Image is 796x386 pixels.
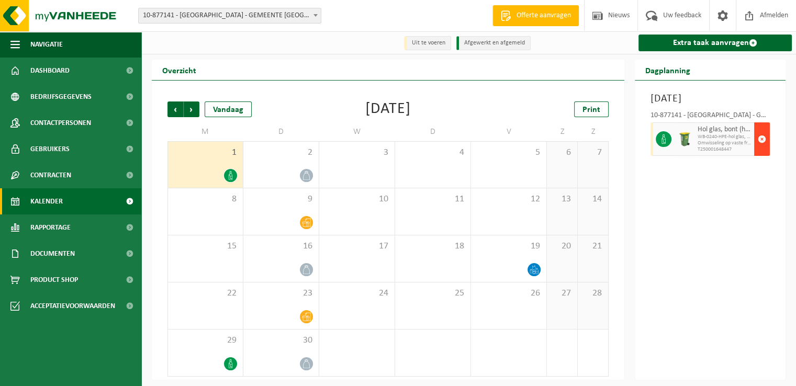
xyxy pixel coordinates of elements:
[324,147,389,158] span: 3
[249,335,313,346] span: 30
[30,84,92,110] span: Bedrijfsgegevens
[492,5,579,26] a: Offerte aanvragen
[184,101,199,117] span: Volgende
[324,241,389,252] span: 17
[476,241,541,252] span: 19
[243,122,319,141] td: D
[30,58,70,84] span: Dashboard
[698,140,752,146] span: Omwisseling op vaste frequentie (incl. verwerking)
[400,147,465,158] span: 4
[677,131,692,147] img: WB-0240-HPE-GN-50
[651,112,770,122] div: 10-877141 - [GEOGRAPHIC_DATA] - GEMEENTE [GEOGRAPHIC_DATA] - [GEOGRAPHIC_DATA] 26 - [GEOGRAPHIC_D...
[552,147,572,158] span: 6
[30,162,71,188] span: Contracten
[583,194,603,205] span: 14
[173,335,238,346] span: 29
[514,10,574,21] span: Offerte aanvragen
[578,122,609,141] td: Z
[30,136,70,162] span: Gebruikers
[205,101,252,117] div: Vandaag
[173,241,238,252] span: 15
[400,194,465,205] span: 11
[249,194,313,205] span: 9
[30,214,71,241] span: Rapportage
[319,122,395,141] td: W
[30,31,63,58] span: Navigatie
[249,147,313,158] span: 2
[552,288,572,299] span: 27
[471,122,547,141] td: V
[583,147,603,158] span: 7
[30,110,91,136] span: Contactpersonen
[476,288,541,299] span: 26
[651,91,770,107] h3: [DATE]
[574,101,609,117] a: Print
[138,8,321,24] span: 10-877141 - FORT LIEFKENSHOEK - GEMEENTE BEVEREN - KOSTENPLAATS 26 - KALLO
[582,106,600,114] span: Print
[635,60,701,80] h2: Dagplanning
[324,194,389,205] span: 10
[30,241,75,267] span: Documenten
[552,194,572,205] span: 13
[638,35,792,51] a: Extra taak aanvragen
[400,241,465,252] span: 18
[324,288,389,299] span: 24
[249,241,313,252] span: 16
[365,101,411,117] div: [DATE]
[30,188,63,214] span: Kalender
[30,293,115,319] span: Acceptatievoorwaarden
[167,122,243,141] td: M
[476,194,541,205] span: 12
[173,288,238,299] span: 22
[173,194,238,205] span: 8
[476,147,541,158] span: 5
[583,288,603,299] span: 28
[404,36,451,50] li: Uit te voeren
[400,288,465,299] span: 25
[395,122,471,141] td: D
[30,267,78,293] span: Product Shop
[139,8,321,23] span: 10-877141 - FORT LIEFKENSHOEK - GEMEENTE BEVEREN - KOSTENPLAATS 26 - KALLO
[698,146,752,153] span: T250001648447
[698,126,752,134] span: Hol glas, bont (huishoudelijk)
[249,288,313,299] span: 23
[167,101,183,117] span: Vorige
[552,241,572,252] span: 20
[583,241,603,252] span: 21
[456,36,531,50] li: Afgewerkt en afgemeld
[547,122,578,141] td: Z
[173,147,238,158] span: 1
[152,60,207,80] h2: Overzicht
[698,134,752,140] span: WB-0240-HPE-hol glas, bont (huishoudelijk)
